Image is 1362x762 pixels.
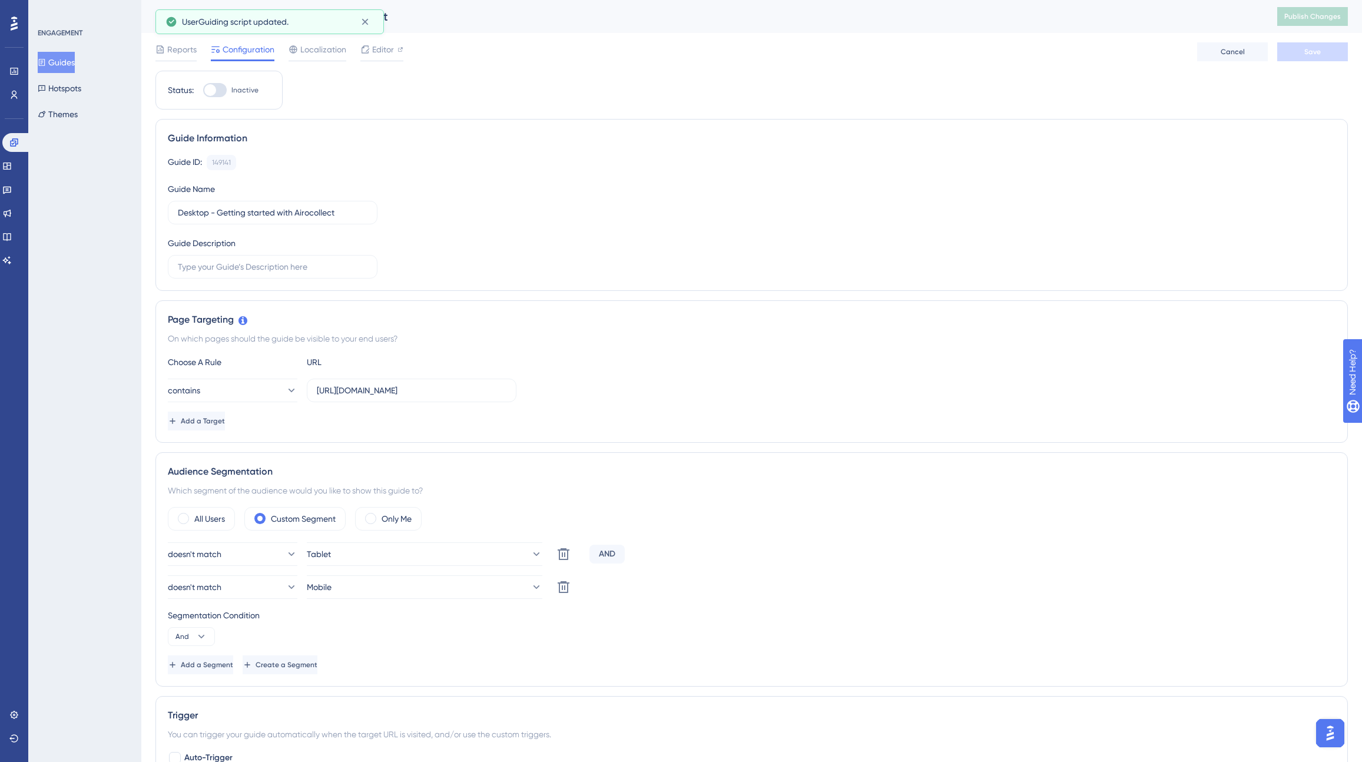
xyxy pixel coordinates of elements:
button: Publish Changes [1277,7,1348,26]
div: On which pages should the guide be visible to your end users? [168,332,1336,346]
div: Guide Name [168,182,215,196]
input: Type your Guide’s Name here [178,206,367,219]
div: Choose A Rule [168,355,297,369]
span: Create a Segment [256,660,317,670]
button: Save [1277,42,1348,61]
div: Which segment of the audience would you like to show this guide to? [168,483,1336,498]
span: Mobile [307,580,332,594]
button: Create a Segment [243,655,317,674]
label: Custom Segment [271,512,336,526]
span: doesn't match [168,580,221,594]
span: Tablet [307,547,331,561]
div: Desktop - Getting started with Airocollect [155,8,1248,25]
span: Add a Segment [181,660,233,670]
span: Inactive [231,85,259,95]
span: contains [168,383,200,397]
span: And [175,632,189,641]
span: Save [1304,47,1321,57]
div: Status: [168,83,194,97]
button: contains [168,379,297,402]
label: Only Me [382,512,412,526]
span: Reports [167,42,197,57]
span: Localization [300,42,346,57]
span: Configuration [223,42,274,57]
iframe: UserGuiding AI Assistant Launcher [1313,715,1348,751]
span: UserGuiding script updated. [182,15,289,29]
button: Add a Segment [168,655,233,674]
div: Guide ID: [168,155,202,170]
span: Cancel [1221,47,1245,57]
div: Segmentation Condition [168,608,1336,622]
button: Themes [38,104,78,125]
span: Add a Target [181,416,225,426]
label: All Users [194,512,225,526]
div: Guide Information [168,131,1336,145]
button: Mobile [307,575,542,599]
input: yourwebsite.com/path [317,384,506,397]
div: AND [589,545,625,564]
div: Guide Description [168,236,236,250]
span: Publish Changes [1284,12,1341,21]
div: Trigger [168,708,1336,723]
div: Audience Segmentation [168,465,1336,479]
div: 149141 [212,158,231,167]
button: Add a Target [168,412,225,430]
div: ENGAGEMENT [38,28,82,38]
button: Tablet [307,542,542,566]
div: Page Targeting [168,313,1336,327]
button: And [168,627,215,646]
input: Type your Guide’s Description here [178,260,367,273]
div: You can trigger your guide automatically when the target URL is visited, and/or use the custom tr... [168,727,1336,741]
span: Need Help? [28,3,74,17]
button: Cancel [1197,42,1268,61]
div: URL [307,355,436,369]
button: doesn't match [168,575,297,599]
span: Editor [372,42,394,57]
span: doesn't match [168,547,221,561]
button: Guides [38,52,75,73]
button: doesn't match [168,542,297,566]
button: Hotspots [38,78,81,99]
